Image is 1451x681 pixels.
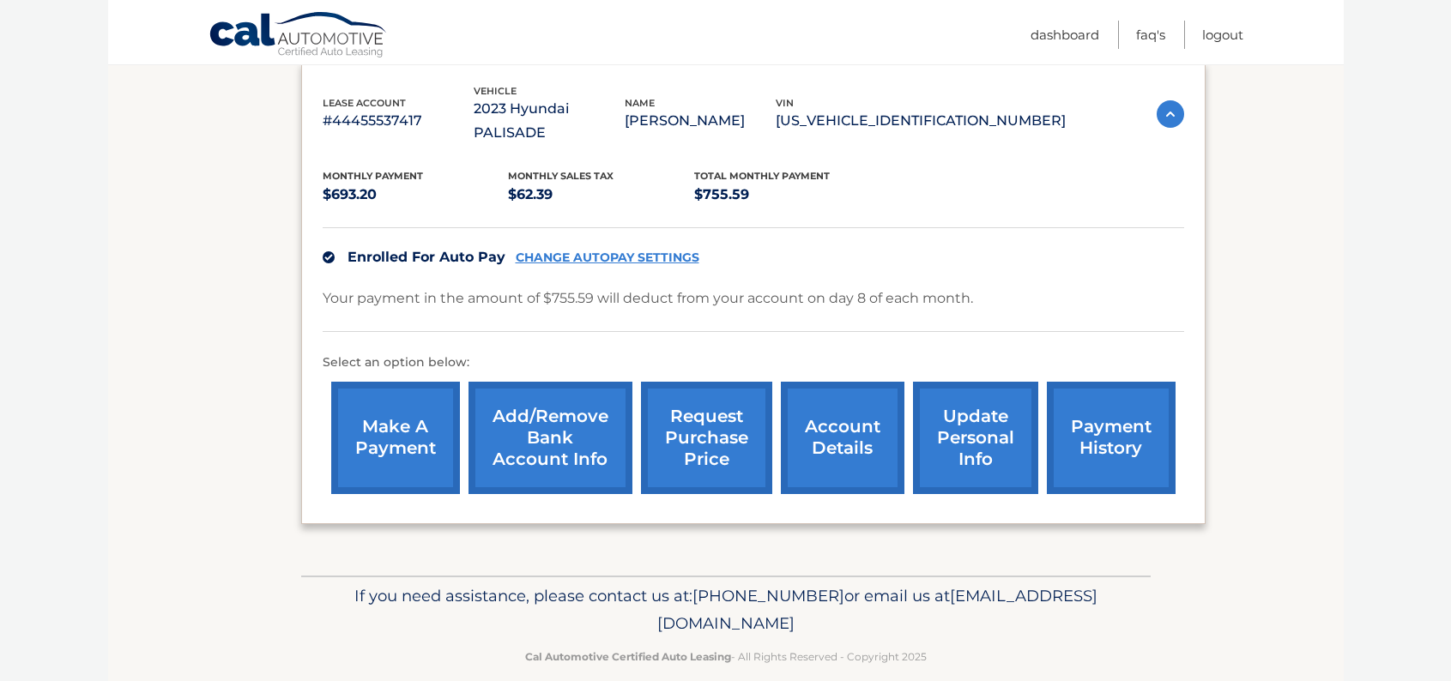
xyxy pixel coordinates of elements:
[1202,21,1243,49] a: Logout
[516,250,699,265] a: CHANGE AUTOPAY SETTINGS
[1136,21,1165,49] a: FAQ's
[469,382,632,494] a: Add/Remove bank account info
[508,183,694,207] p: $62.39
[694,170,830,182] span: Total Monthly Payment
[331,382,460,494] a: make a payment
[692,586,844,606] span: [PHONE_NUMBER]
[913,382,1038,494] a: update personal info
[625,97,655,109] span: name
[323,286,973,310] p: Your payment in the amount of $755.59 will deduct from your account on day 8 of each month.
[209,11,389,61] a: Cal Automotive
[641,382,772,494] a: request purchase price
[1047,382,1176,494] a: payment history
[323,353,1184,373] p: Select an option below:
[776,97,794,109] span: vin
[1157,100,1184,128] img: accordion-active.svg
[525,650,731,663] strong: Cal Automotive Certified Auto Leasing
[781,382,904,494] a: account details
[323,251,335,263] img: check.svg
[694,183,880,207] p: $755.59
[474,97,625,145] p: 2023 Hyundai PALISADE
[1031,21,1099,49] a: Dashboard
[323,97,406,109] span: lease account
[625,109,776,133] p: [PERSON_NAME]
[323,183,509,207] p: $693.20
[312,648,1140,666] p: - All Rights Reserved - Copyright 2025
[348,249,505,265] span: Enrolled For Auto Pay
[474,85,517,97] span: vehicle
[508,170,614,182] span: Monthly sales Tax
[776,109,1066,133] p: [US_VEHICLE_IDENTIFICATION_NUMBER]
[323,109,474,133] p: #44455537417
[312,582,1140,637] p: If you need assistance, please contact us at: or email us at
[323,170,423,182] span: Monthly Payment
